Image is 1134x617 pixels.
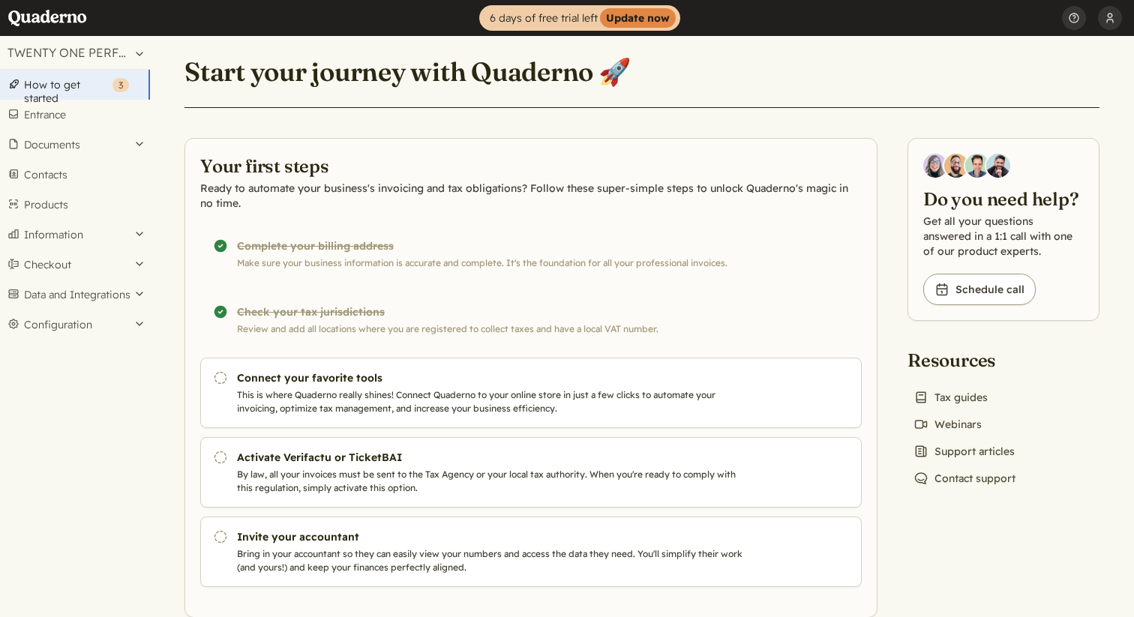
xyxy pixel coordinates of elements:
font: Configuration [24,318,92,331]
a: Webinars [907,414,988,435]
a: Connect your favorite tools This is where Quaderno really shines! Connect Quaderno to your online... [200,358,862,428]
a: Invite your accountant Bring in your accountant so they can easily view your numbers and access t... [200,517,862,587]
font: Do you need help? [923,187,1079,210]
font: Resources [907,349,996,371]
font: Documents [24,138,80,151]
font: Data and Integrations [24,288,130,301]
font: Update now [606,11,670,25]
font: Schedule call [955,283,1024,296]
img: Javier Rubio, DevRel at Quaderno [986,154,1010,178]
img: Jairo Fumero, Account Executive at Quaderno [944,154,968,178]
a: Schedule call [923,274,1036,305]
font: Support articles [934,445,1015,458]
a: Tax guides [907,387,994,408]
font: TWENTY ONE PERFORMANCE CYCLING CLOTHING SL [7,45,320,60]
font: How to get started [24,78,80,105]
font: This is where Quaderno really shines! Connect Quaderno to your online store in just a few clicks ... [237,389,715,414]
font: Webinars [934,418,982,431]
img: Diana Carrasco, Account Executive at Quaderno [923,154,947,178]
a: Support articles [907,441,1021,462]
font: Start your journey with Quaderno 🚀 [184,55,631,88]
font: Products [24,198,68,211]
font: Contact support [934,472,1015,485]
font: Connect your favorite tools [237,371,382,385]
font: Contacts [24,168,67,181]
img: Ivo Oltmans, Business Developer at Quaderno [965,154,989,178]
font: 6 days of free trial left [490,11,598,25]
font: Checkout [24,258,71,271]
font: Bring in your accountant so they can easily view your numbers and access the data they need. You'... [237,548,742,573]
font: Your first steps [200,154,329,177]
a: Activate Verifactu or TicketBAI By law, all your invoices must be sent to the Tax Agency or your ... [200,437,862,508]
font: Entrance [24,108,66,121]
font: Tax guides [934,391,988,404]
font: By law, all your invoices must be sent to the Tax Agency or your local tax authority. When you're... [237,469,736,493]
font: Activate Verifactu or TicketBAI [237,451,402,464]
font: 3 [118,79,123,91]
a: 6 days of free trial leftUpdate now [479,5,680,31]
font: Invite your accountant [237,530,359,544]
font: Get all your questions answered in a 1:1 call with one of our product experts. [923,214,1072,258]
font: Information [24,228,83,241]
font: Ready to automate your business's invoicing and tax obligations? Follow these super-simple steps ... [200,181,848,210]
